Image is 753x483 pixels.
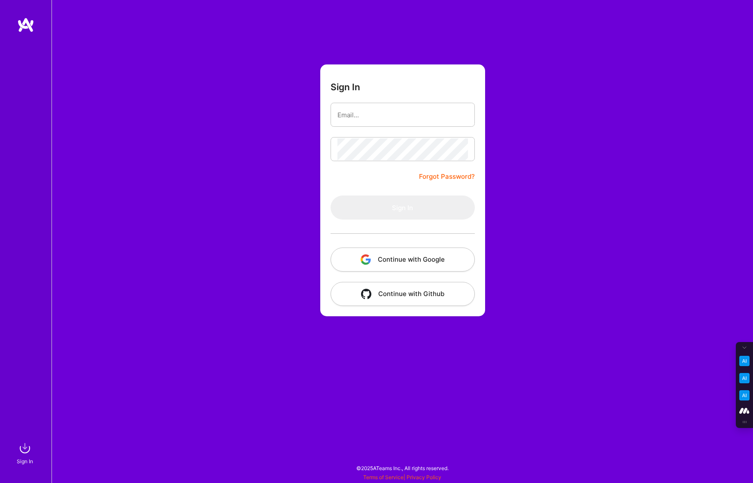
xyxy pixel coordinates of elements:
img: icon [361,254,371,265]
img: sign in [16,440,33,457]
a: Forgot Password? [419,171,475,182]
button: Continue with Google [331,248,475,272]
button: Sign In [331,196,475,220]
div: © 2025 ATeams Inc., All rights reserved. [52,457,753,479]
a: Privacy Policy [407,474,441,480]
button: Continue with Github [331,282,475,306]
div: Sign In [17,457,33,466]
img: Email Tone Analyzer icon [739,373,750,383]
img: Key Point Extractor icon [739,356,750,366]
input: Email... [337,104,468,126]
img: logo [17,17,34,33]
h3: Sign In [331,82,360,92]
img: Jargon Buster icon [739,390,750,400]
img: icon [361,289,371,299]
span: | [363,474,441,480]
a: sign inSign In [18,440,33,466]
a: Terms of Service [363,474,404,480]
